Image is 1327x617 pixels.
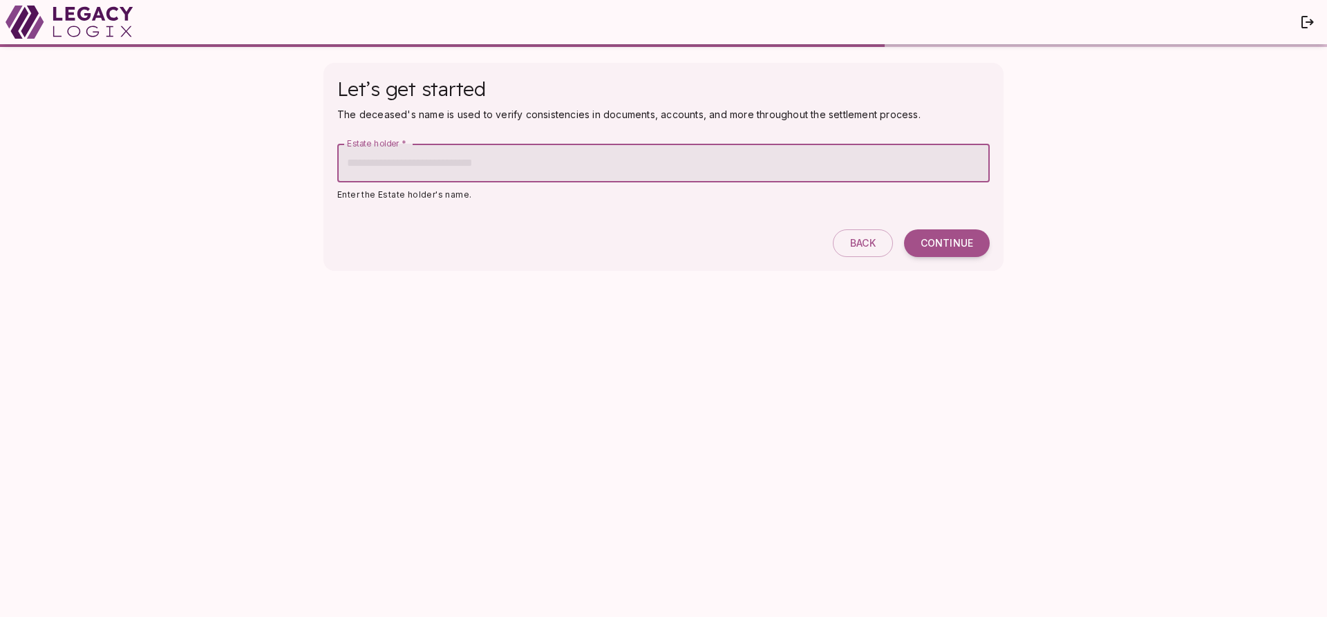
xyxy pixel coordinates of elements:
span: Back [850,237,876,249]
span: Continue [921,237,973,249]
span: The deceased's name is used to verify consistencies in documents, accounts, and more throughout t... [337,108,921,120]
button: Back [833,229,893,257]
span: Enter the Estate holder's name. [337,189,471,200]
span: Let’s get started [337,77,486,101]
button: Continue [904,229,990,257]
label: Estate holder [347,137,406,149]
